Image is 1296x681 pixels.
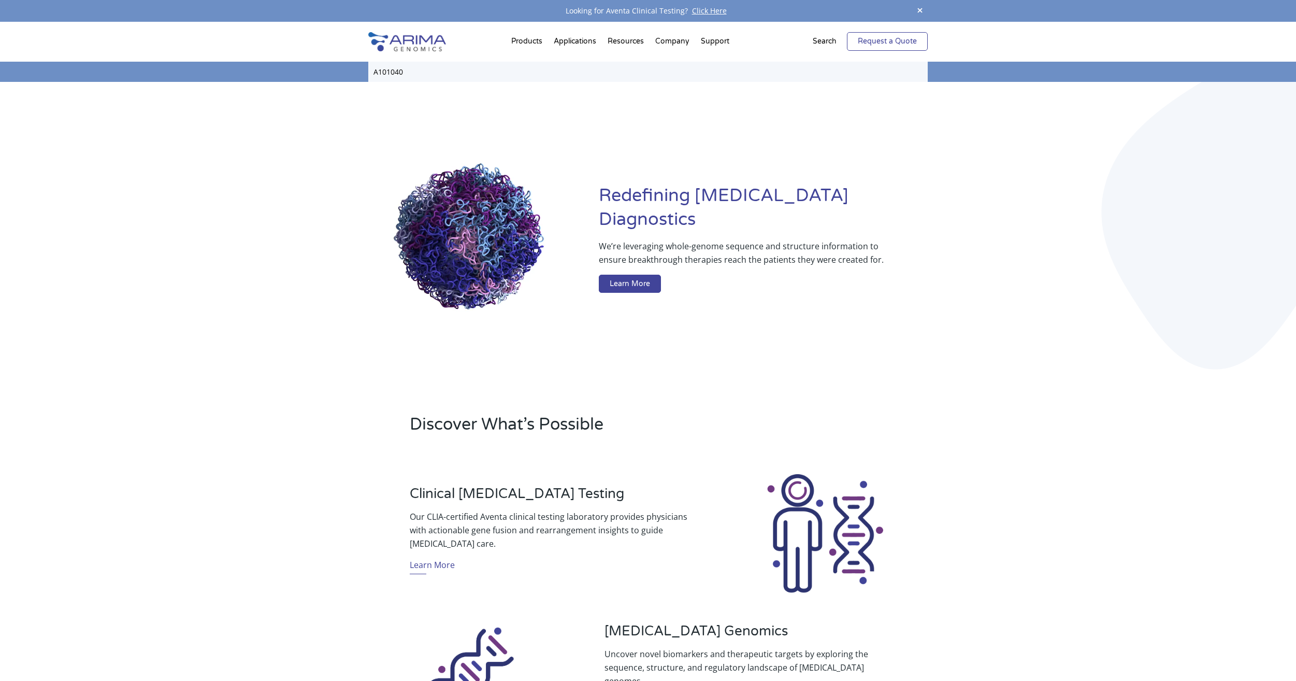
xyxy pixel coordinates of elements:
img: Clinical Testing Icon [764,472,887,595]
p: We’re leveraging whole-genome sequence and structure information to ensure breakthrough therapies... [599,239,886,275]
a: Click Here [688,6,731,16]
h3: [MEDICAL_DATA] Genomics [604,623,886,647]
h2: Discover What’s Possible [410,413,780,444]
div: Looking for Aventa Clinical Testing? [368,4,928,18]
h1: Redefining [MEDICAL_DATA] Diagnostics [599,184,928,239]
iframe: Chat Widget [1244,631,1296,681]
p: Our CLIA-certified Aventa clinical testing laboratory provides physicians with actionable gene fu... [410,510,692,550]
p: Search [813,35,837,48]
a: Learn More [599,275,661,293]
h3: Clinical [MEDICAL_DATA] Testing [410,486,692,510]
div: 聊天小组件 [1244,631,1296,681]
a: Learn More [410,558,455,574]
a: Request a Quote [847,32,928,51]
img: Arima-Genomics-logo [368,32,446,51]
input: Type here... [368,62,928,82]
